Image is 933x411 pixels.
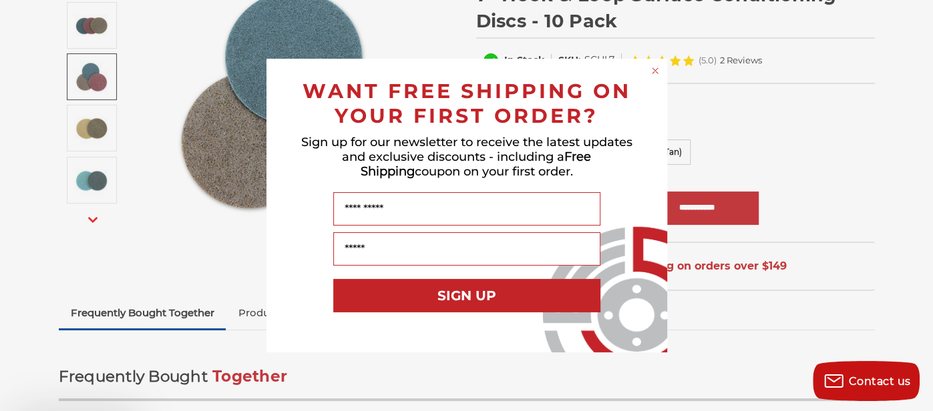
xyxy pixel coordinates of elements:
[813,361,920,401] button: Contact us
[849,375,911,388] span: Contact us
[303,79,631,128] span: WANT FREE SHIPPING ON YOUR FIRST ORDER?
[301,135,632,179] span: Sign up for our newsletter to receive the latest updates and exclusive discounts - including a co...
[361,149,592,179] span: Free Shipping
[648,64,662,77] button: Close dialog
[333,279,600,312] button: SIGN UP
